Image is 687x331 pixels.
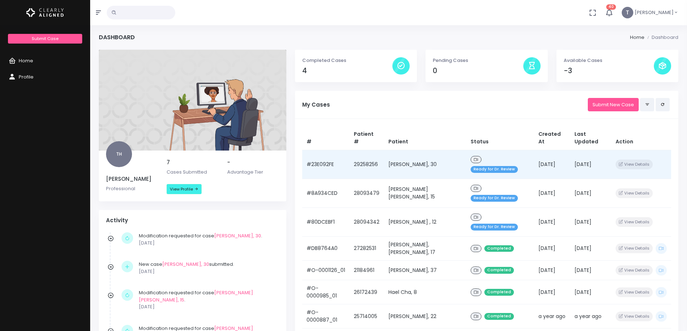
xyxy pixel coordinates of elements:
[349,304,384,328] td: 25714005
[644,34,678,41] li: Dashboard
[302,102,588,108] h5: My Cases
[570,280,611,304] td: [DATE]
[302,207,350,236] td: #80DCEBF1
[302,57,392,64] p: Completed Cases
[616,188,653,198] button: View Details
[588,98,639,111] a: Submit New Case
[484,313,514,320] span: Completed
[227,159,279,166] h5: -
[606,4,616,10] span: 40
[484,289,514,296] span: Completed
[471,166,518,173] span: Ready for Dr. Review
[139,303,276,310] p: [DATE]
[349,280,384,304] td: 26172439
[433,67,523,75] h4: 0
[622,7,633,18] span: T
[635,9,674,16] span: [PERSON_NAME]
[106,176,158,182] h5: [PERSON_NAME]
[534,280,570,304] td: [DATE]
[302,236,350,260] td: #DB8764A0
[19,57,33,64] span: Home
[570,126,611,150] th: Last Updated
[139,289,276,310] div: Modification requested for case .
[8,34,82,44] a: Submit Case
[384,207,466,236] td: [PERSON_NAME] , 12
[534,207,570,236] td: [DATE]
[302,150,350,179] td: #23E092FE
[471,224,518,231] span: Ready for Dr. Review
[99,34,135,41] h4: Dashboard
[106,217,279,224] h4: Activity
[302,304,350,328] td: #O-0000887_01
[302,67,392,75] h4: 4
[534,126,570,150] th: Created At
[139,240,276,247] p: [DATE]
[384,179,466,207] td: [PERSON_NAME] [PERSON_NAME], 15
[349,179,384,207] td: 28093479
[349,207,384,236] td: 28094342
[384,280,466,304] td: Hael Cha, 8
[384,126,466,150] th: Patient
[384,304,466,328] td: [PERSON_NAME], 22
[302,280,350,304] td: #O-0000985_01
[384,260,466,280] td: [PERSON_NAME], 37
[484,245,514,252] span: Completed
[32,36,58,41] span: Submit Case
[106,185,158,192] p: Professional
[484,267,514,274] span: Completed
[384,150,466,179] td: [PERSON_NAME], 30
[214,232,261,239] a: [PERSON_NAME], 30
[349,150,384,179] td: 29258256
[564,57,654,64] p: Available Cases
[630,34,644,41] li: Home
[139,232,276,246] div: Modification requested for case .
[564,67,654,75] h4: -3
[162,261,209,268] a: [PERSON_NAME], 30
[570,179,611,207] td: [DATE]
[534,236,570,260] td: [DATE]
[466,126,534,150] th: Status
[570,207,611,236] td: [DATE]
[616,160,653,169] button: View Details
[227,169,279,176] p: Advantage Tier
[616,243,653,253] button: View Details
[302,179,350,207] td: #8A934CED
[616,265,653,275] button: View Details
[167,184,202,194] a: View Profile
[433,57,523,64] p: Pending Cases
[139,289,253,303] a: [PERSON_NAME] [PERSON_NAME], 15
[139,261,276,275] div: New case submitted.
[534,304,570,328] td: a year ago
[167,159,219,166] h5: 7
[471,195,518,202] span: Ready for Dr. Review
[349,260,384,280] td: 21184961
[139,268,276,275] p: [DATE]
[570,260,611,280] td: [DATE]
[570,150,611,179] td: [DATE]
[616,312,653,321] button: View Details
[302,126,350,150] th: #
[534,179,570,207] td: [DATE]
[611,126,671,150] th: Action
[26,5,64,20] img: Logo Horizontal
[616,217,653,227] button: View Details
[616,287,653,297] button: View Details
[167,169,219,176] p: Cases Submitted
[106,141,132,167] span: TH
[349,236,384,260] td: 27282531
[384,236,466,260] td: [PERSON_NAME], [PERSON_NAME], 17
[534,260,570,280] td: [DATE]
[534,150,570,179] td: [DATE]
[570,236,611,260] td: [DATE]
[302,260,350,280] td: #O-0001126_01
[570,304,611,328] td: a year ago
[19,73,34,80] span: Profile
[349,126,384,150] th: Patient #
